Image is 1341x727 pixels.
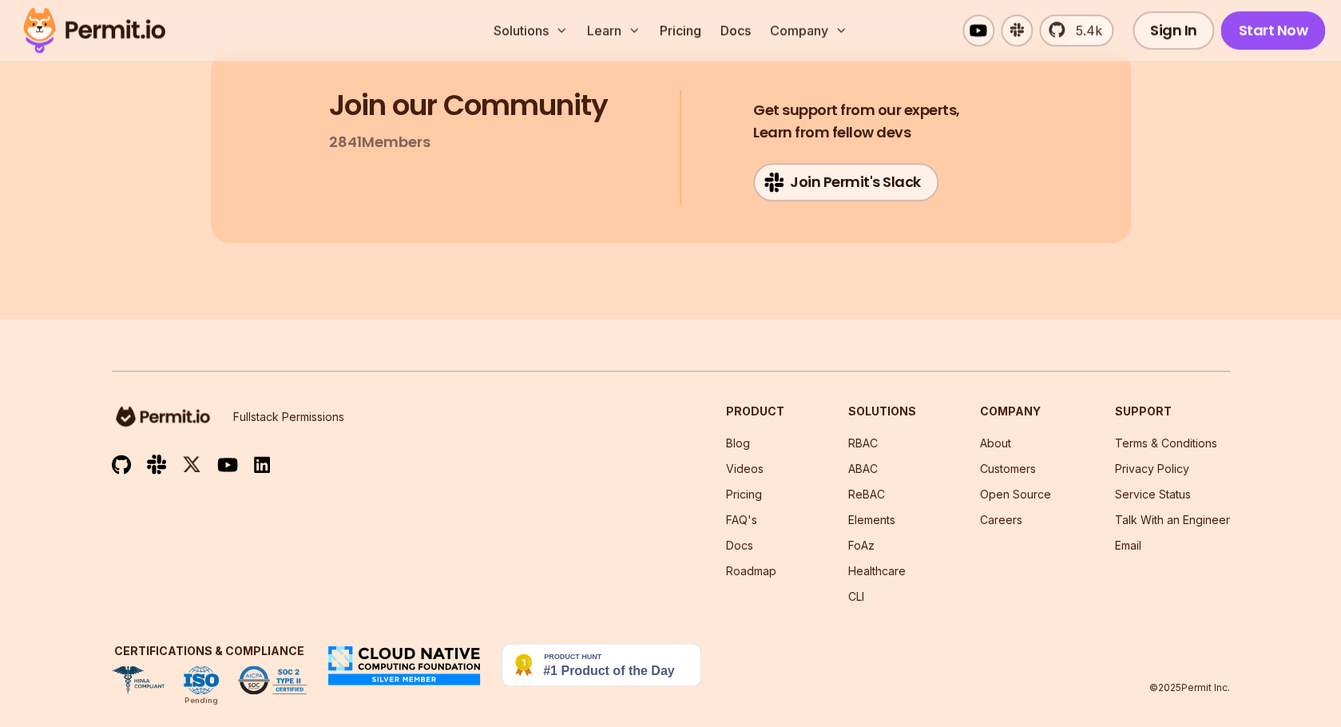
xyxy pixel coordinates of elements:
a: CLI [848,590,864,603]
a: Join Permit's Slack [753,163,938,201]
a: ReBAC [848,487,885,501]
a: ABAC [848,462,878,475]
h3: Company [980,403,1051,419]
p: © 2025 Permit Inc. [1149,681,1230,694]
a: 5.4k [1039,14,1113,46]
a: Videos [726,462,764,475]
a: Docs [726,538,753,552]
a: Talk With an Engineer [1115,513,1230,526]
img: twitter [182,455,201,475]
a: Service Status [1115,487,1191,501]
div: Pending [184,694,218,707]
a: Customers [980,462,1036,475]
a: About [980,436,1011,450]
h3: Certifications & Compliance [112,643,307,659]
h4: Learn from fellow devs [753,99,960,144]
a: Roadmap [726,564,776,578]
h3: Product [726,403,784,419]
h3: Solutions [848,403,916,419]
a: Start Now [1220,11,1325,50]
span: Get support from our experts, [753,99,960,121]
img: ISO [184,665,219,694]
img: youtube [217,455,238,474]
a: RBAC [848,436,878,450]
h3: Join our Community [329,89,608,121]
a: Pricing [726,487,762,501]
button: Solutions [487,14,574,46]
a: Healthcare [848,564,906,578]
button: Learn [581,14,647,46]
img: github [112,455,131,475]
img: Permit.io - Never build permissions again | Product Hunt [502,643,701,686]
a: Privacy Policy [1115,462,1189,475]
img: Permit logo [16,3,173,58]
img: HIPAA [112,665,165,694]
img: linkedin [254,455,270,474]
img: logo [112,403,214,429]
p: 2841 Members [329,131,430,153]
h3: Support [1115,403,1230,419]
a: Careers [980,513,1022,526]
a: Open Source [980,487,1051,501]
span: 5.4k [1066,21,1102,40]
a: Pricing [653,14,708,46]
img: slack [147,453,166,475]
a: Terms & Conditions [1115,436,1217,450]
a: FoAz [848,538,875,552]
a: Elements [848,513,895,526]
a: Email [1115,538,1141,552]
button: Company [764,14,854,46]
a: Blog [726,436,750,450]
a: FAQ's [726,513,757,526]
img: SOC [238,665,307,694]
p: Fullstack Permissions [233,409,344,425]
a: Docs [714,14,757,46]
a: Sign In [1133,11,1215,50]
